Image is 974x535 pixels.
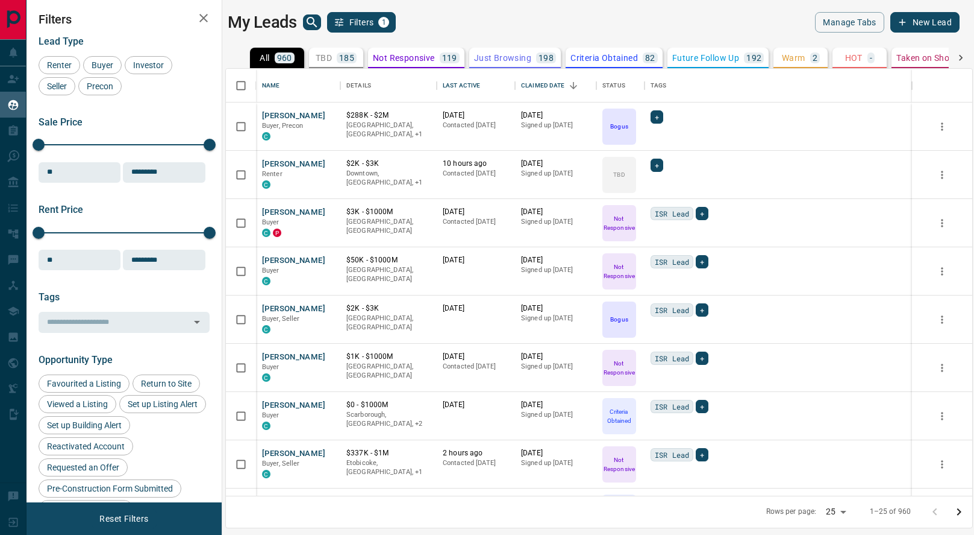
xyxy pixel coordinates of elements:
[39,375,130,393] div: Favourited a Listing
[39,204,83,215] span: Rent Price
[262,207,325,218] button: [PERSON_NAME]
[379,18,388,27] span: 1
[700,304,704,316] span: +
[521,458,590,468] p: Signed up [DATE]
[443,217,509,227] p: Contacted [DATE]
[303,14,321,30] button: search button
[189,314,205,331] button: Open
[521,448,590,458] p: [DATE]
[933,311,951,329] button: more
[262,180,270,189] div: condos.ca
[604,407,635,425] p: Criteria Obtained
[933,262,951,280] button: more
[39,354,113,366] span: Opportunity Type
[43,81,71,91] span: Seller
[443,159,509,169] p: 10 hours ago
[821,503,850,521] div: 25
[645,69,912,103] div: Tags
[813,54,817,62] p: 2
[443,255,509,265] p: [DATE]
[346,265,431,284] p: [GEOGRAPHIC_DATA], [GEOGRAPHIC_DATA]
[604,214,635,232] p: Not Responsive
[262,400,325,411] button: [PERSON_NAME]
[602,69,625,103] div: Status
[845,54,863,62] p: HOT
[346,217,431,236] p: [GEOGRAPHIC_DATA], [GEOGRAPHIC_DATA]
[651,69,667,103] div: Tags
[521,159,590,169] p: [DATE]
[443,362,509,372] p: Contacted [DATE]
[346,303,431,314] p: $2K - $3K
[521,217,590,227] p: Signed up [DATE]
[346,169,431,188] p: Toronto
[39,437,133,455] div: Reactivated Account
[521,121,590,130] p: Signed up [DATE]
[346,255,431,265] p: $50K - $1000M
[39,395,116,413] div: Viewed a Listing
[933,214,951,232] button: more
[442,54,457,62] p: 119
[83,56,122,74] div: Buyer
[696,352,708,365] div: +
[39,56,80,74] div: Renter
[443,110,509,121] p: [DATE]
[613,170,625,179] p: TBD
[700,207,704,220] span: +
[262,422,270,430] div: condos.ca
[815,12,884,33] button: Manage Tabs
[570,54,638,62] p: Criteria Obtained
[596,69,645,103] div: Status
[262,110,325,122] button: [PERSON_NAME]
[896,54,973,62] p: Taken on Showings
[437,69,515,103] div: Last Active
[604,262,635,280] p: Not Responsive
[933,359,951,377] button: more
[262,218,279,226] span: Buyer
[443,303,509,314] p: [DATE]
[521,265,590,275] p: Signed up [DATE]
[651,159,663,172] div: +
[133,375,200,393] div: Return to Site
[87,60,117,70] span: Buyer
[346,458,431,477] p: Toronto
[39,480,181,498] div: Pre-Construction Form Submitted
[515,69,596,103] div: Claimed Date
[443,400,509,410] p: [DATE]
[39,116,83,128] span: Sale Price
[92,508,156,529] button: Reset Filters
[521,255,590,265] p: [DATE]
[521,410,590,420] p: Signed up [DATE]
[346,69,371,103] div: Details
[262,159,325,170] button: [PERSON_NAME]
[277,54,292,62] p: 960
[83,81,117,91] span: Precon
[262,460,300,467] span: Buyer, Seller
[262,267,279,274] span: Buyer
[39,36,84,47] span: Lead Type
[262,303,325,315] button: [PERSON_NAME]
[39,458,128,476] div: Requested an Offer
[125,56,172,74] div: Investor
[521,400,590,410] p: [DATE]
[316,54,332,62] p: TBD
[700,400,704,413] span: +
[346,448,431,458] p: $337K - $1M
[696,303,708,317] div: +
[262,170,283,178] span: Renter
[262,255,325,267] button: [PERSON_NAME]
[443,169,509,179] p: Contacted [DATE]
[696,207,708,220] div: +
[260,54,269,62] p: All
[443,448,509,458] p: 2 hours ago
[443,458,509,468] p: Contacted [DATE]
[933,118,951,136] button: more
[610,122,628,131] p: Bogus
[228,13,297,32] h1: My Leads
[43,399,112,409] span: Viewed a Listing
[696,400,708,413] div: +
[521,314,590,323] p: Signed up [DATE]
[262,325,270,334] div: condos.ca
[43,463,123,472] span: Requested an Offer
[655,352,689,364] span: ISR Lead
[645,54,655,62] p: 82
